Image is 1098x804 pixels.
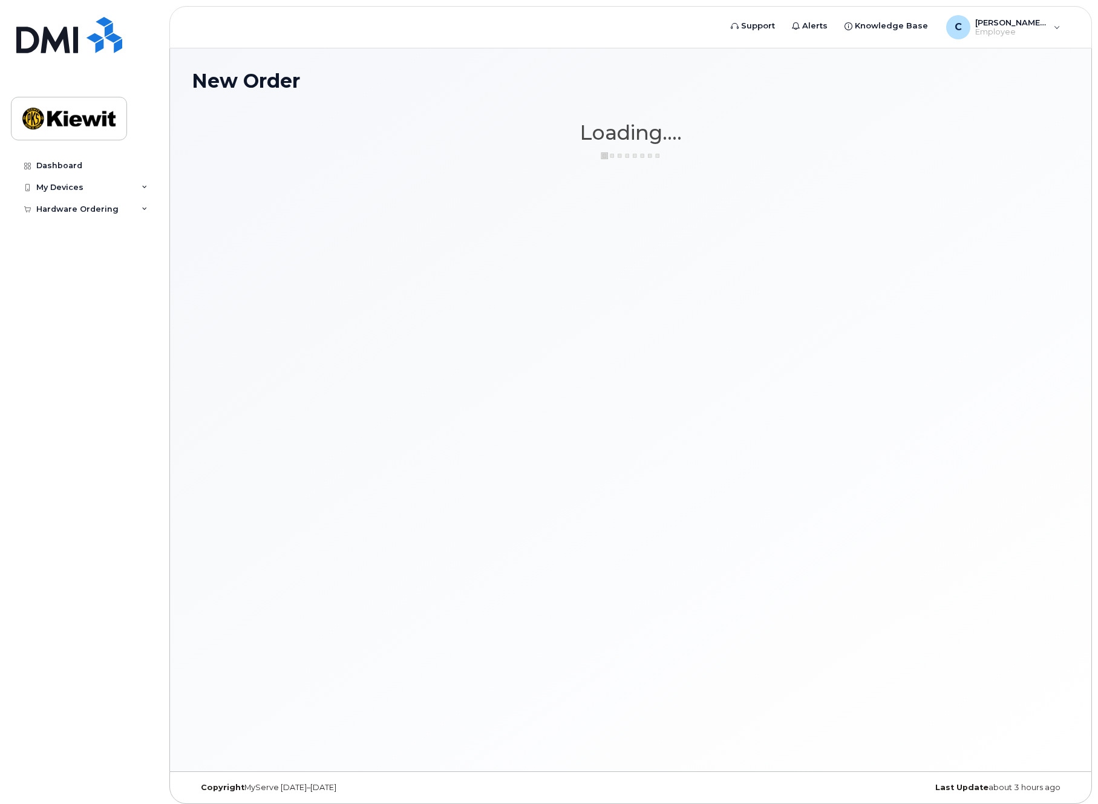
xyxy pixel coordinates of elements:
[192,122,1070,143] h1: Loading....
[935,783,989,792] strong: Last Update
[192,783,485,793] div: MyServe [DATE]–[DATE]
[192,70,1070,91] h1: New Order
[201,783,244,792] strong: Copyright
[777,783,1070,793] div: about 3 hours ago
[601,151,661,160] img: ajax-loader-3a6953c30dc77f0bf724df975f13086db4f4c1262e45940f03d1251963f1bf2e.gif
